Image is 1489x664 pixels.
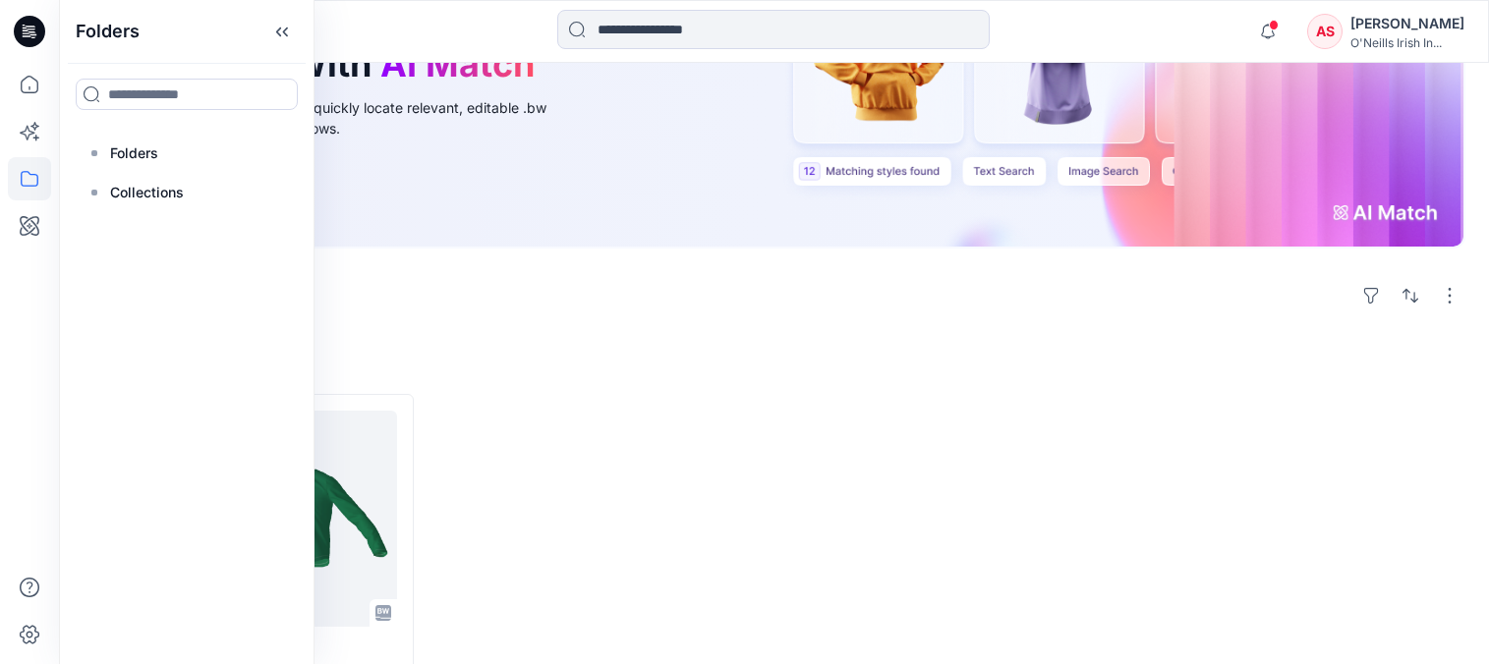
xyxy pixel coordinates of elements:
p: Folders [110,141,158,165]
div: [PERSON_NAME] [1350,12,1464,35]
div: Use text or image search to quickly locate relevant, editable .bw files for faster design workflows. [132,97,574,138]
h4: Styles [83,351,1465,374]
div: AS [1307,14,1343,49]
div: O'Neills Irish In... [1350,35,1464,50]
span: AI Match [380,42,535,85]
p: Collections [110,181,184,204]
